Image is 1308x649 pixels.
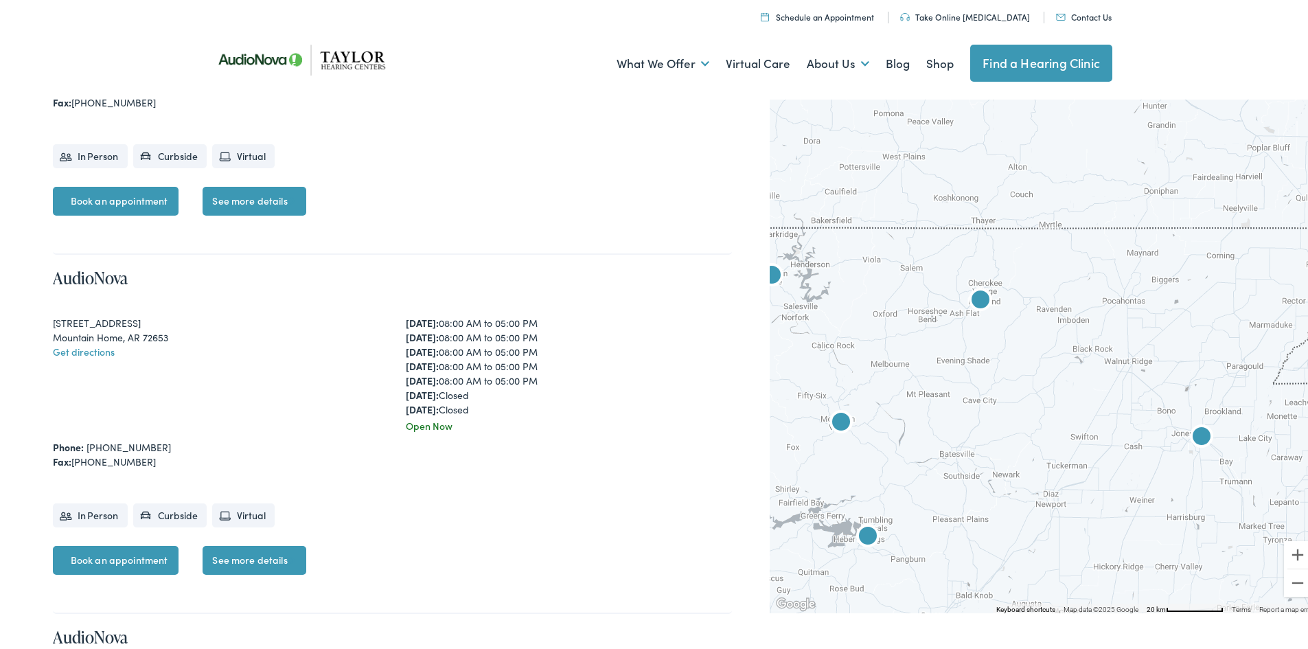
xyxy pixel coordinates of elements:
div: AudioNova [1185,419,1218,452]
li: Virtual [212,141,275,166]
a: Get directions [53,342,115,356]
div: [PHONE_NUMBER] [53,452,732,466]
a: Shop [926,36,954,87]
strong: Phone: [53,437,84,451]
span: 20 km [1147,603,1166,611]
a: See more details [203,184,306,213]
button: Map Scale: 20 km per 80 pixels [1143,601,1228,611]
li: Virtual [212,501,275,525]
span: Map data ©2025 Google [1064,603,1138,611]
a: About Us [807,36,869,87]
strong: [DATE]: [406,342,439,356]
div: AudioNova [851,519,884,551]
strong: [DATE]: [406,313,439,327]
a: See more details [203,543,306,572]
strong: [DATE]: [406,400,439,413]
li: Curbside [133,141,207,166]
img: utility icon [900,10,910,19]
div: AudioNova [825,405,858,437]
a: AudioNova [53,264,128,286]
button: Keyboard shortcuts [996,602,1055,612]
a: Book an appointment [53,184,179,213]
li: Curbside [133,501,207,525]
strong: [DATE]: [406,371,439,385]
a: Book an appointment [53,543,179,572]
a: Find a Hearing Clinic [970,42,1112,79]
strong: [DATE]: [406,328,439,341]
img: Google [773,593,818,611]
strong: Fax: [53,452,71,466]
li: In Person [53,141,128,166]
a: Contact Us [1056,8,1112,20]
li: In Person [53,501,128,525]
strong: Fax: [53,93,71,106]
strong: [DATE]: [406,356,439,370]
img: utility icon [761,10,769,19]
div: [PHONE_NUMBER] [53,93,732,107]
a: Schedule an Appointment [761,8,874,20]
a: Blog [886,36,910,87]
a: [PHONE_NUMBER] [87,437,171,451]
a: AudioNova [53,623,128,646]
a: Take Online [MEDICAL_DATA] [900,8,1030,20]
div: AudioNova [755,258,788,291]
a: Virtual Care [726,36,790,87]
div: [STREET_ADDRESS] [53,313,379,328]
a: Terms (opens in new tab) [1232,603,1251,611]
img: utility icon [1056,11,1066,18]
div: Open Now [406,416,732,431]
div: Mountain Home, AR 72653 [53,328,379,342]
a: Open this area in Google Maps (opens a new window) [773,593,818,611]
div: 08:00 AM to 05:00 PM 08:00 AM to 05:00 PM 08:00 AM to 05:00 PM 08:00 AM to 05:00 PM 08:00 AM to 0... [406,313,732,414]
div: AudioNova [964,282,997,315]
a: What We Offer [617,36,709,87]
strong: [DATE]: [406,385,439,399]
